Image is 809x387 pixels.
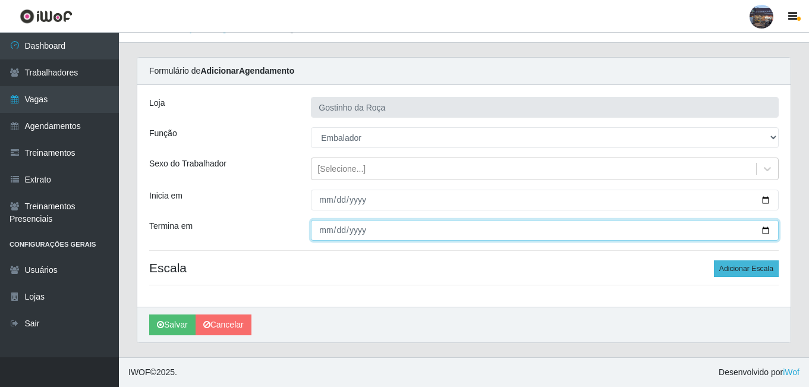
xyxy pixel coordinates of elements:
button: Adicionar Escala [714,260,779,277]
a: iWof [783,367,799,377]
button: Salvar [149,314,196,335]
div: [Selecione...] [317,163,366,175]
strong: Adicionar Agendamento [200,66,294,75]
span: Desenvolvido por [719,366,799,379]
input: 00/00/0000 [311,190,779,210]
h4: Escala [149,260,779,275]
img: CoreUI Logo [20,9,73,24]
span: IWOF [128,367,150,377]
label: Loja [149,97,165,109]
span: © 2025 . [128,366,177,379]
label: Termina em [149,220,193,232]
div: Formulário de [137,58,791,85]
label: Sexo do Trabalhador [149,158,226,170]
label: Inicia em [149,190,182,202]
a: Cancelar [196,314,251,335]
label: Função [149,127,177,140]
input: 00/00/0000 [311,220,779,241]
